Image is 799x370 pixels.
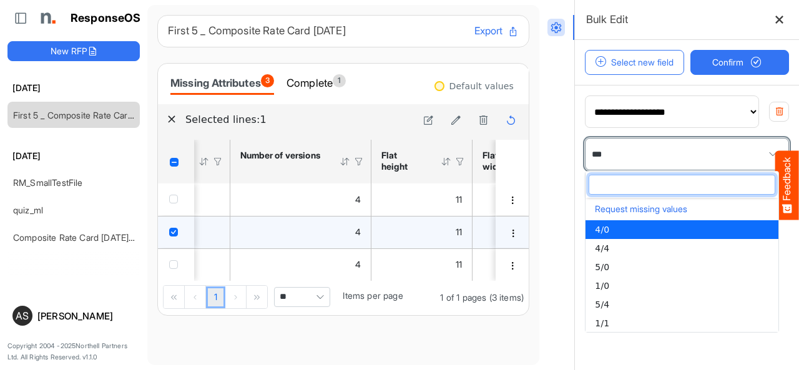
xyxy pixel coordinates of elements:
span: 5/0 [595,262,609,272]
div: Complete [287,74,346,92]
span: Confirm [712,56,767,69]
h1: ResponseOS [71,12,141,25]
span: Items per page [343,290,403,301]
a: Composite Rate Card [DATE]_smaller [13,232,161,243]
div: Missing Attributes [170,74,274,92]
div: Default values [449,82,514,90]
button: Select new field [585,50,684,75]
div: Go to next page [225,286,247,308]
div: Go to last page [247,286,267,308]
td: checkbox [158,216,194,248]
div: Filter Icon [353,156,365,167]
h6: Selected lines: 1 [185,112,410,128]
span:  [92,25,129,56]
span: 1 of 1 pages [440,292,486,303]
td: checkbox [158,183,194,216]
td: checkbox [158,248,194,281]
span: 4 [355,226,361,237]
div: Pager Container [158,281,529,315]
button: dropdownbutton [506,194,519,207]
span: Tell us what you think [57,80,169,94]
span: 4 [355,194,361,205]
div: Go to first page [164,286,185,308]
div: Go to previous page [185,286,206,308]
span: What kind of feedback do you have? [39,151,187,161]
td: 11 is template cell Column Header httpsnorthellcomontologiesmapping-rulesmeasurementhasflatsizehe... [371,183,473,216]
div: [PERSON_NAME] [37,311,135,321]
span: I have an idea [55,215,120,226]
button: Feedback [775,150,799,220]
td: 4 is template cell Column Header httpsnorthellcomontologiesmapping-rulesorderhasnumberofversions [230,248,371,281]
td: 11 is template cell Column Header httpsnorthellcomontologiesmapping-rulesmeasurementhasflatsizehe... [371,216,473,248]
button: New RFP [7,41,140,61]
span: (3 items) [489,292,524,303]
span: 3 [261,74,274,87]
a: RM_SmallTestFile [13,177,83,188]
div: Number of versions [240,150,323,161]
span: Want to discuss? [56,98,124,108]
span: 11 [456,226,462,237]
span: 11 [456,194,462,205]
td: 4 is template cell Column Header httpsnorthellcomontologiesmapping-rulesorderhasnumberofversions [230,183,371,216]
td: 8.5 is template cell Column Header httpsnorthellcomontologiesmapping-rulesmeasurementhasflatsizew... [473,183,571,216]
td: d21c9f99-aa82-4b48-b76e-43ae1a8f97a1 is template cell Column Header [496,248,531,281]
span: 1/0 [595,281,609,291]
a: Page 1 of 1 Pages [206,286,225,309]
div: Filter Icon [454,156,466,167]
button: Confirm [690,50,790,75]
input: dropdownlistfilter [589,175,775,194]
span: Pagerdropdown [274,287,330,307]
button: Request missing values [592,201,772,217]
td: 717c2446-da59-41e0-8e7d-f377c7f3b3c3 is template cell Column Header [496,183,531,216]
div: Filter Icon [212,156,223,167]
td: 4 is template cell Column Header httpsnorthellcomontologiesmapping-rulesorderhasnumberofversions [230,216,371,248]
button: dropdownbutton [506,260,519,272]
h6: Bulk Edit [586,11,628,28]
span: AS [16,311,29,321]
h6: [DATE] [7,81,140,95]
span: 1 [333,74,346,87]
h6: First 5 _ Composite Rate Card [DATE] [168,26,464,36]
td: 11 is template cell Column Header httpsnorthellcomontologiesmapping-rulesmeasurementhasflatsizehe... [371,248,473,281]
a: First 5 _ Composite Rate Card [DATE] [13,110,163,120]
span: 4/4 [595,243,609,253]
span: 11 [456,259,462,270]
span: 4/0 [595,225,609,235]
div: Flat height [381,150,424,172]
a: Contact us [125,98,169,108]
span: Like something or not? [55,183,161,195]
a: quiz_ml [13,205,43,215]
div: dropdownlist [585,171,779,333]
th: Header checkbox [158,140,194,183]
td: 3ecec446-9b45-4b82-9fc2-b14a2a496430 is template cell Column Header [496,216,531,248]
img: Northell [34,6,59,31]
p: Copyright 2004 - 2025 Northell Partners Ltd. All Rights Reserved. v 1.1.0 [7,341,140,363]
h6: [DATE] [7,149,140,163]
span: 4 [355,259,361,270]
button: Export [474,23,519,39]
span: 5/4 [595,299,609,309]
span: 1/1 [595,318,609,328]
td: 8.5 is template cell Column Header httpsnorthellcomontologiesmapping-rulesmeasurementhasflatsizew... [473,216,571,248]
button: dropdownbutton [506,227,520,240]
div: Flat width [483,150,522,172]
td: 8.5 is template cell Column Header httpsnorthellcomontologiesmapping-rulesmeasurementhasflatsizew... [473,248,571,281]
